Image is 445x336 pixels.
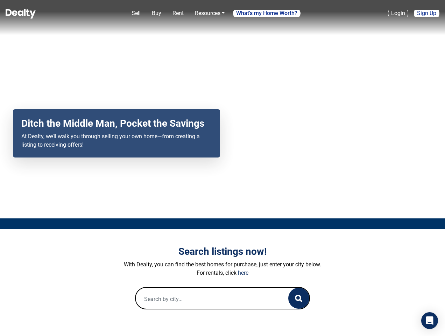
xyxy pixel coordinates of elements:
[238,269,248,276] a: here
[129,6,143,20] a: Sell
[149,6,164,20] a: Buy
[136,288,274,310] input: Search by city...
[6,9,36,19] img: Dealty - Buy, Sell & Rent Homes
[28,269,417,277] p: For rentals, click
[414,6,439,21] a: Sign Up
[28,246,417,258] h3: Search listings now!
[233,8,301,19] a: What's my Home Worth?
[170,6,186,20] a: Rent
[421,312,438,329] div: Open Intercom Messenger
[28,260,417,269] p: With Dealty, you can find the best homes for purchase, just enter your city below.
[21,118,212,129] h2: Ditch the Middle Man, Pocket the Savings
[192,6,227,20] a: Resources
[21,132,212,149] p: At Dealty, we’ll walk you through selling your own home—from creating a listing to receiving offers!
[388,6,408,21] a: Login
